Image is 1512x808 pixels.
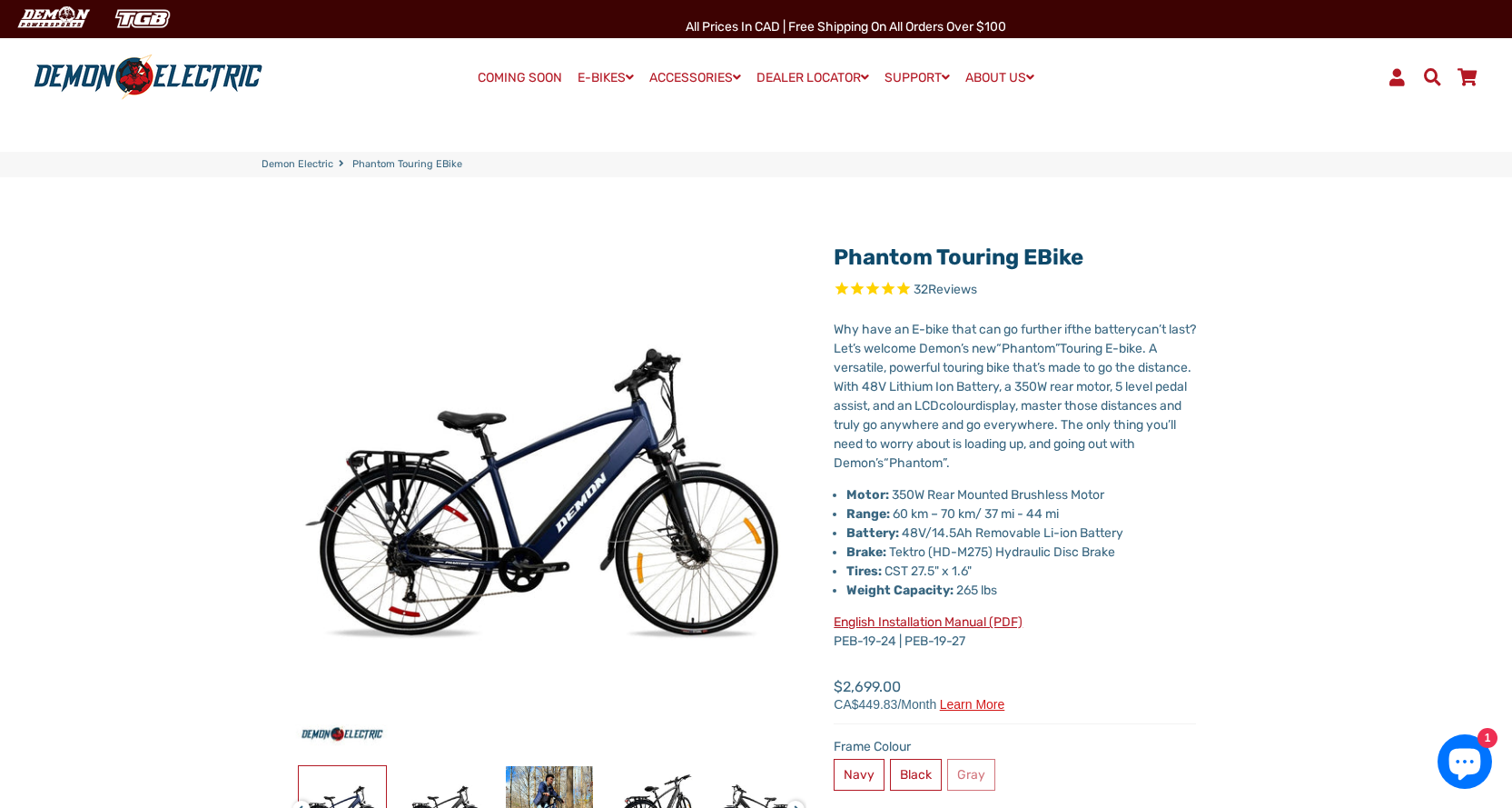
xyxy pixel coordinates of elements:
span: s made to go the distance. With 48V Lithium Ion Battery, a 350W rear motor, 5 level pedal assist,... [834,360,1191,414]
span: All Prices in CAD | Free shipping on all orders over $100 [686,19,1006,35]
span: s new [963,341,996,356]
span: Let [834,341,853,356]
span: the battery [1072,322,1137,337]
span: ’ [1168,417,1171,433]
span: s [877,455,884,471]
li: 60 km – 70 km/ 37 mi - 44 mi [846,504,1196,524]
span: Phantom [889,455,943,471]
span: ’ [853,341,855,356]
strong: Range: [846,506,890,522]
span: y have an E-bike that can go further if [852,322,1072,337]
label: Gray [947,759,995,791]
strong: Brake: [846,544,886,560]
li: Tektro (HD-M275) Hydraulic Disc Brake [846,543,1196,562]
span: ’ [1037,360,1039,375]
inbox-online-store-chat: Shopify online store chat [1432,734,1497,793]
p: PEB-19-24 | PEB-19-27 [834,613,1196,651]
span: ’ [961,341,963,356]
a: Phantom Touring eBike [834,244,1083,270]
span: Wh [834,322,852,337]
span: Touring E-bike. A versatile, powerful touring bike that [834,341,1157,375]
a: ABOUT US [959,65,1041,91]
a: COMING SOON [471,65,568,91]
li: CST 27.5" x 1.6" [846,562,1196,581]
a: English Installation Manual (PDF) [834,614,1023,630]
span: Phantom [1002,341,1055,356]
a: SUPPORT [878,65,956,91]
a: DEALER LOCATOR [750,65,875,91]
label: Frame Colour [834,737,1196,756]
img: Demon Electric logo [27,54,269,101]
img: Demon Electric [9,4,96,34]
span: can [1137,322,1159,337]
label: Black [890,759,942,791]
a: Demon Electric [262,157,333,173]
span: 32 reviews [914,282,977,297]
a: E-BIKES [571,65,640,91]
span: Reviews [928,282,977,297]
span: $2,699.00 [834,676,1004,711]
span: Rated 4.8 out of 5 stars 32 reviews [834,280,1196,301]
span: display, master those distances and truly go anywhere and go everywhere. The only thing you [834,398,1181,433]
span: t last [1161,322,1190,337]
span: colour [939,398,975,414]
strong: Tires: [846,564,882,579]
span: s welcome Demon [855,341,961,356]
span: “ [996,341,1002,356]
span: ” [1055,341,1060,356]
li: 350W Rear Mounted Brushless Motor [846,485,1196,504]
span: ? [1190,322,1196,337]
span: ll need to worry about is loading up, and going out with Demon [834,417,1176,471]
img: TGB Canada [105,4,180,34]
span: ”. [943,455,950,471]
span: ’ [875,455,877,471]
a: ACCESSORIES [643,65,747,91]
span: Phantom Touring eBike [352,157,462,173]
span: ’ [1159,322,1161,337]
label: Navy [834,759,884,791]
strong: Weight Capacity: [846,583,954,598]
span: “ [884,455,889,471]
strong: Battery: [846,525,899,541]
strong: Motor: [846,487,889,503]
li: 48V/14.5Ah Removable Li-ion Battery [846,524,1196,543]
li: 265 lbs [846,581,1196,600]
